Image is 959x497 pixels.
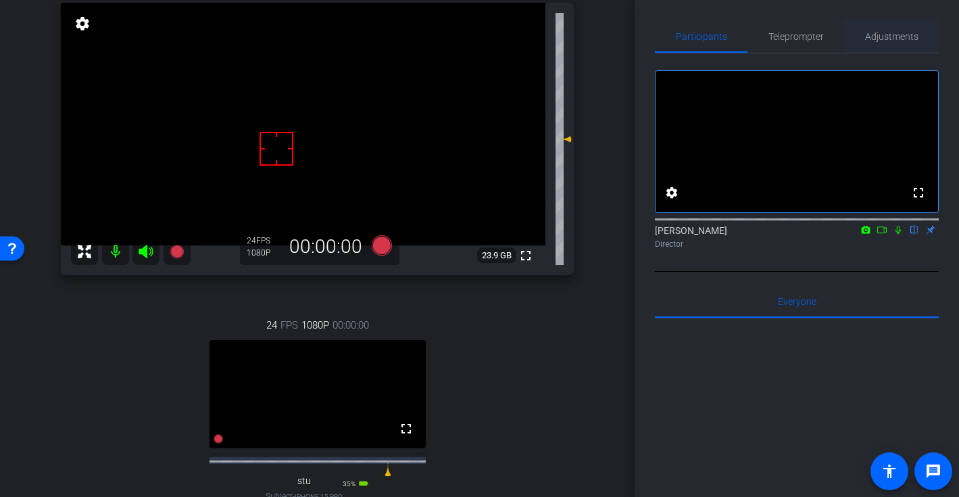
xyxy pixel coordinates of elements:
mat-icon: fullscreen [518,247,534,264]
span: stu [297,475,311,487]
mat-icon: flip [906,223,923,235]
mat-icon: settings [73,16,92,32]
div: 24 [247,235,280,246]
span: 35% [343,480,355,488]
span: Participants [676,32,727,41]
span: Teleprompter [768,32,824,41]
span: 1080P [301,318,329,333]
div: [PERSON_NAME] [655,224,939,250]
mat-icon: 0 dB [556,131,572,147]
span: FPS [256,236,270,245]
span: FPS [280,318,298,333]
mat-icon: 13 dB [380,460,396,477]
span: 24 [266,318,277,333]
mat-icon: settings [664,185,680,201]
span: Adjustments [865,32,918,41]
mat-icon: battery_std [358,478,369,489]
mat-icon: accessibility [881,463,897,479]
div: 1080P [247,247,280,258]
mat-icon: fullscreen [910,185,927,201]
mat-icon: message [925,463,941,479]
span: Everyone [778,297,816,306]
mat-icon: fullscreen [398,421,414,437]
span: 23.9 GB [477,247,516,264]
div: Director [655,238,939,250]
span: 00:00:00 [333,318,369,333]
div: 00:00:00 [280,235,371,258]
